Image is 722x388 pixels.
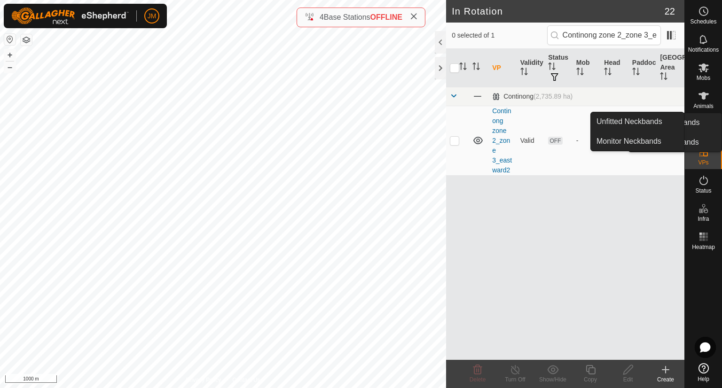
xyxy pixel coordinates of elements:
button: + [4,49,16,61]
th: Validity [517,49,545,87]
div: Turn Off [496,375,534,384]
a: Privacy Policy [186,376,221,384]
span: 4 [320,13,324,21]
div: Show/Hide [534,375,572,384]
a: Contact Us [232,376,260,384]
button: Map Layers [21,34,32,46]
p-sorticon: Activate to sort [459,64,467,71]
th: VP [488,49,517,87]
p-sorticon: Activate to sort [548,64,556,71]
span: VPs [698,160,708,165]
th: Paddock [628,49,657,87]
td: 414.92 ha [656,106,684,175]
td: 0 [600,106,628,175]
p-sorticon: Activate to sort [632,69,640,77]
input: Search (S) [547,25,661,45]
p-sorticon: Activate to sort [660,74,667,81]
p-sorticon: Activate to sort [604,69,612,77]
span: OFF [548,137,562,145]
th: Status [544,49,573,87]
span: Help [698,376,709,382]
th: Mob [573,49,601,87]
td: Valid [517,106,545,175]
h2: In Rotation [452,6,665,17]
span: Monitor Neckbands [596,136,661,147]
a: Help [685,359,722,386]
div: Copy [572,375,609,384]
p-sorticon: Activate to sort [520,69,528,77]
div: - [576,136,597,146]
span: Status [695,188,711,194]
span: JM [148,11,157,21]
span: Notifications [688,47,719,53]
p-sorticon: Activate to sort [576,69,584,77]
span: (2,735.89 ha) [534,93,573,100]
span: Unfitted Neckbands [596,116,662,127]
span: Heatmap [692,244,715,250]
a: Continong zone 2_zone 3_eastward2 [492,107,512,174]
button: Reset Map [4,34,16,45]
div: Edit [609,375,647,384]
img: Gallagher Logo [11,8,129,24]
span: Mobs [697,75,710,81]
a: Monitor Neckbands [591,132,684,151]
th: Head [600,49,628,87]
span: OFFLINE [370,13,402,21]
p-sorticon: Activate to sort [472,64,480,71]
th: [GEOGRAPHIC_DATA] Area [656,49,684,87]
span: Schedules [690,19,716,24]
button: – [4,62,16,73]
a: Unfitted Neckbands [591,112,684,131]
div: Create [647,375,684,384]
span: Animals [693,103,714,109]
span: Delete [470,376,486,383]
span: 0 selected of 1 [452,31,547,40]
span: Base Stations [324,13,370,21]
div: Continong [492,93,573,101]
span: 22 [665,4,675,18]
span: Infra [698,216,709,222]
